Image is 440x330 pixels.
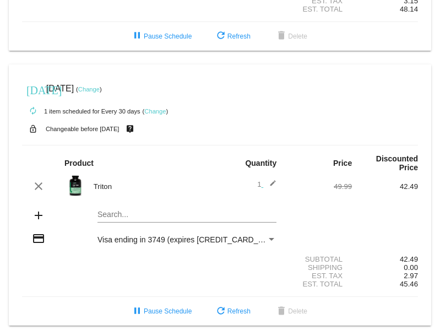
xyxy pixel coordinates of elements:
button: Pause Schedule [122,301,200,321]
div: Est. Total [286,280,352,288]
mat-icon: refresh [214,305,227,318]
a: Change [78,86,100,93]
small: ( ) [76,86,102,93]
strong: Product [64,159,94,167]
strong: Quantity [245,159,276,167]
mat-icon: delete [275,305,288,318]
mat-icon: pause [131,30,144,43]
div: Est. Total [286,5,352,13]
span: Delete [275,307,307,315]
strong: Price [333,159,352,167]
span: 48.14 [400,5,418,13]
div: 49.99 [286,182,352,191]
small: 1 item scheduled for Every 30 days [22,108,140,115]
span: Refresh [214,307,251,315]
button: Delete [266,301,316,321]
mat-icon: delete [275,30,288,43]
span: 1 [257,180,276,188]
img: Image-1-Carousel-Triton-Transp.png [64,175,86,197]
a: Change [144,108,166,115]
span: Visa ending in 3749 (expires [CREDIT_CARD_DATA]) [97,235,282,244]
div: Subtotal [286,255,352,263]
span: Pause Schedule [131,307,192,315]
span: Refresh [214,33,251,40]
mat-icon: lock_open [26,122,40,136]
mat-icon: refresh [214,30,227,43]
span: 45.46 [400,280,418,288]
div: 42.49 [352,182,418,191]
span: Pause Schedule [131,33,192,40]
button: Pause Schedule [122,26,200,46]
div: Est. Tax [286,272,352,280]
span: 0.00 [404,263,418,272]
small: ( ) [143,108,169,115]
mat-icon: clear [32,180,45,193]
span: Delete [275,33,307,40]
mat-icon: add [32,209,45,222]
div: Triton [88,182,220,191]
small: Changeable before [DATE] [46,126,119,132]
mat-icon: edit [263,180,276,193]
input: Search... [97,210,276,219]
button: Delete [266,26,316,46]
mat-icon: credit_card [32,232,45,245]
div: 42.49 [352,255,418,263]
mat-icon: pause [131,305,144,318]
strong: Discounted Price [376,154,418,172]
button: Refresh [205,301,259,321]
button: Refresh [205,26,259,46]
mat-icon: [DATE] [26,83,40,96]
mat-icon: live_help [123,122,137,136]
mat-select: Payment Method [97,235,276,244]
div: Shipping [286,263,352,272]
span: 2.97 [404,272,418,280]
mat-icon: autorenew [26,105,40,118]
